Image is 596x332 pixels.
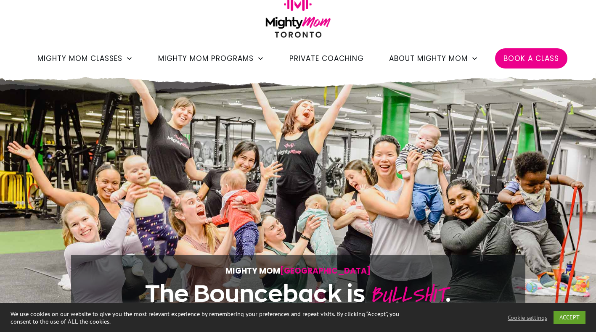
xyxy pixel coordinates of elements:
[289,51,364,66] a: Private Coaching
[37,51,122,66] span: Mighty Mom Classes
[280,265,371,277] span: [GEOGRAPHIC_DATA]
[97,264,500,278] p: Mighty Mom
[11,310,413,325] div: We use cookies on our website to give you the most relevant experience by remembering your prefer...
[389,51,468,66] span: About Mighty Mom
[37,51,133,66] a: Mighty Mom Classes
[503,51,559,66] a: Book a Class
[389,51,478,66] a: About Mighty Mom
[370,279,445,311] span: BULLSHIT
[554,311,585,324] a: ACCEPT
[508,314,547,321] a: Cookie settings
[158,51,264,66] a: Mighty Mom Programs
[158,51,254,66] span: Mighty Mom Programs
[145,281,365,306] span: The Bounceback is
